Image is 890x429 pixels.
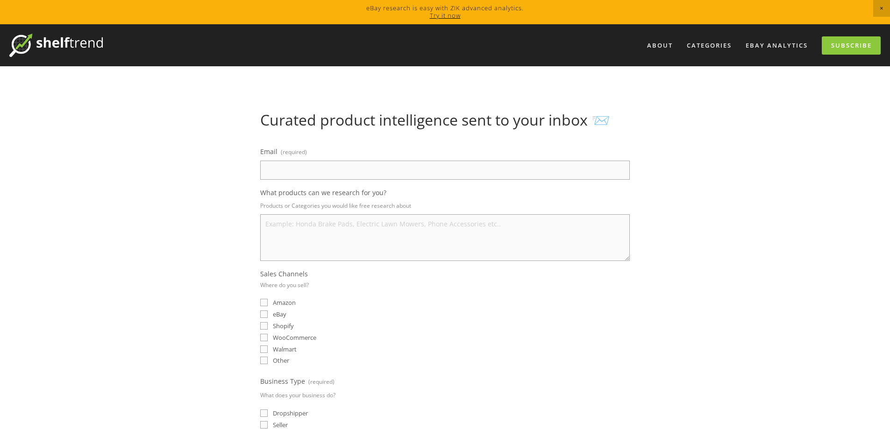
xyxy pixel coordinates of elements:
[260,147,278,156] span: Email
[260,409,268,417] input: Dropshipper
[9,34,103,57] img: ShelfTrend
[260,299,268,306] input: Amazon
[681,38,738,53] div: Categories
[260,188,386,197] span: What products can we research for you?
[308,375,335,388] span: (required)
[260,334,268,341] input: WooCommerce
[260,269,308,278] span: Sales Channels
[430,11,461,20] a: Try it now
[260,310,268,318] input: eBay
[822,36,881,55] a: Subscribe
[273,356,289,365] span: Other
[273,333,316,342] span: WooCommerce
[641,38,679,53] a: About
[273,322,294,330] span: Shopify
[740,38,814,53] a: eBay Analytics
[273,409,308,417] span: Dropshipper
[260,357,268,364] input: Other
[273,310,286,318] span: eBay
[273,421,288,429] span: Seller
[273,298,296,307] span: Amazon
[260,388,335,402] p: What does your business do?
[273,345,297,353] span: Walmart
[260,345,268,353] input: Walmart
[260,377,305,386] span: Business Type
[260,111,630,129] h1: Curated product intelligence sent to your inbox 📨
[260,278,309,292] p: Where do you sell?
[260,199,630,212] p: Products or Categories you would like free research about
[281,145,307,159] span: (required)
[260,421,268,429] input: Seller
[260,322,268,330] input: Shopify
